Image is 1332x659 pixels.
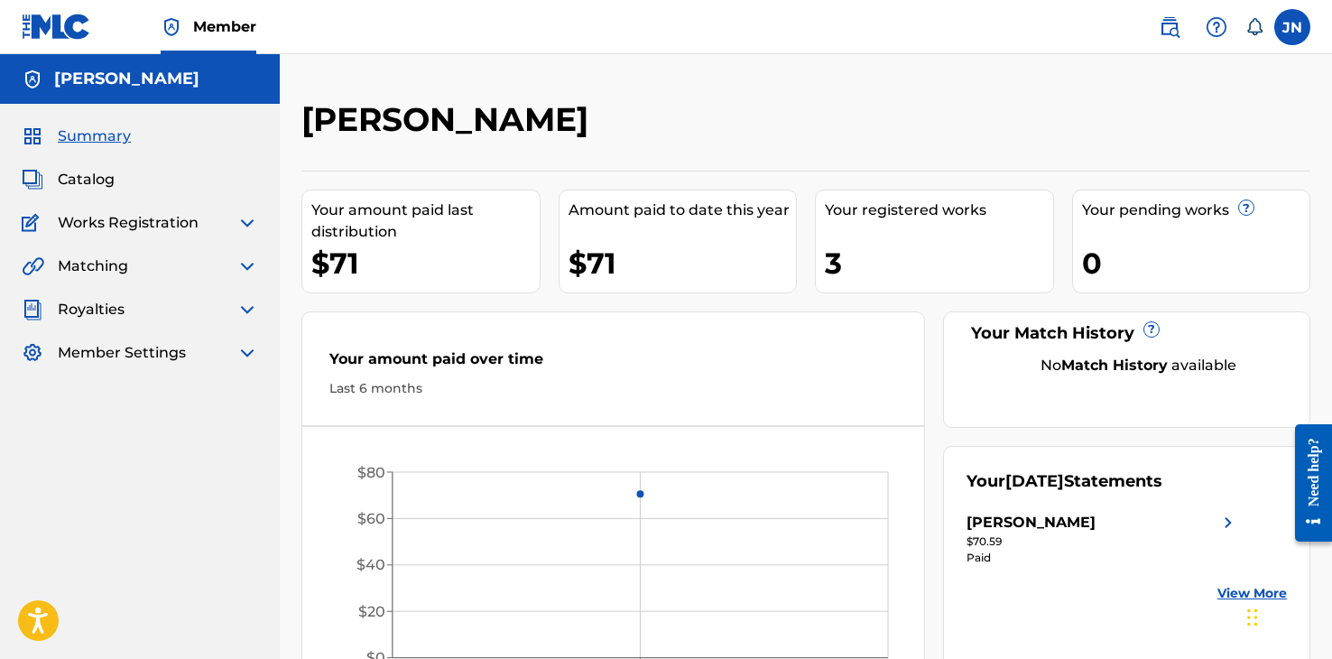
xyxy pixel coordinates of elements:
img: expand [236,212,258,234]
div: Notifications [1245,18,1263,36]
div: $70.59 [967,534,1239,550]
div: Drag [1247,590,1258,645]
img: Top Rightsholder [161,16,182,38]
img: Matching [22,255,44,277]
img: expand [236,342,258,364]
div: Last 6 months [329,379,897,398]
span: [DATE] [1005,471,1064,491]
img: expand [236,299,258,320]
div: Your amount paid last distribution [311,200,540,243]
div: Help [1198,9,1235,45]
tspan: $20 [358,603,385,620]
span: Summary [58,125,131,147]
div: 3 [825,243,1053,283]
div: Your Match History [967,321,1287,346]
div: User Menu [1274,9,1310,45]
img: Royalties [22,299,43,320]
div: Paid [967,550,1239,566]
tspan: $80 [357,464,385,481]
div: $71 [311,243,540,283]
img: Works Registration [22,212,45,234]
img: Member Settings [22,342,43,364]
a: SummarySummary [22,125,131,147]
img: Summary [22,125,43,147]
span: Member [193,16,256,37]
div: Your Statements [967,469,1162,494]
span: Royalties [58,299,125,320]
a: Public Search [1152,9,1188,45]
img: Accounts [22,69,43,90]
a: View More [1217,584,1287,603]
a: CatalogCatalog [22,169,115,190]
tspan: $60 [357,510,385,527]
div: Your amount paid over time [329,348,897,379]
img: Catalog [22,169,43,190]
img: help [1206,16,1227,38]
span: Matching [58,255,128,277]
img: expand [236,255,258,277]
span: ? [1144,322,1159,337]
img: search [1159,16,1180,38]
a: [PERSON_NAME]right chevron icon$70.59Paid [967,512,1239,566]
strong: Match History [1061,357,1168,374]
tspan: $40 [356,557,385,574]
iframe: Resource Center [1281,411,1332,556]
div: 0 [1082,243,1310,283]
img: MLC Logo [22,14,91,40]
span: Catalog [58,169,115,190]
span: Works Registration [58,212,199,234]
div: No available [989,355,1287,376]
div: [PERSON_NAME] [967,512,1096,534]
div: $71 [569,243,797,283]
span: Member Settings [58,342,186,364]
div: Your registered works [825,200,1053,221]
h5: Jean Alexis Ngamije [54,69,199,89]
iframe: Chat Widget [1242,572,1332,659]
img: right chevron icon [1217,512,1239,534]
h2: [PERSON_NAME] [301,99,597,140]
span: ? [1239,200,1253,215]
div: Your pending works [1082,200,1310,221]
div: Amount paid to date this year [569,200,797,221]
